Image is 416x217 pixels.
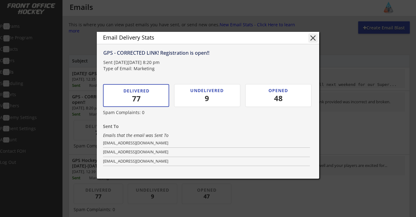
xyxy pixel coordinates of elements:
div: Emails that the email was Sent To [103,132,308,138]
button: close [308,33,318,43]
div: Spam Complaints: 0 [103,109,285,116]
div: [EMAIL_ADDRESS][DOMAIN_NAME] [103,167,310,173]
div: 48 [259,93,298,104]
div: Sent [DATE][DATE] 8:20 pm Type of Email: Marketing [103,59,311,71]
div: DELIVERED [112,88,160,94]
div: 77 [118,93,154,104]
div: 9 [188,93,226,104]
div: OPENED [254,87,302,94]
div: GPS - CORRECTED LINK! Registration is open!! [103,49,311,56]
div: UNDELIVERED [183,87,230,94]
div: [EMAIL_ADDRESS][DOMAIN_NAME] [103,158,310,164]
div: Email Delivery Stats [103,35,300,40]
div: [EMAIL_ADDRESS][DOMAIN_NAME] [103,140,310,146]
div: [EMAIL_ADDRESS][DOMAIN_NAME] [103,149,310,155]
div: Sent To [103,123,195,130]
